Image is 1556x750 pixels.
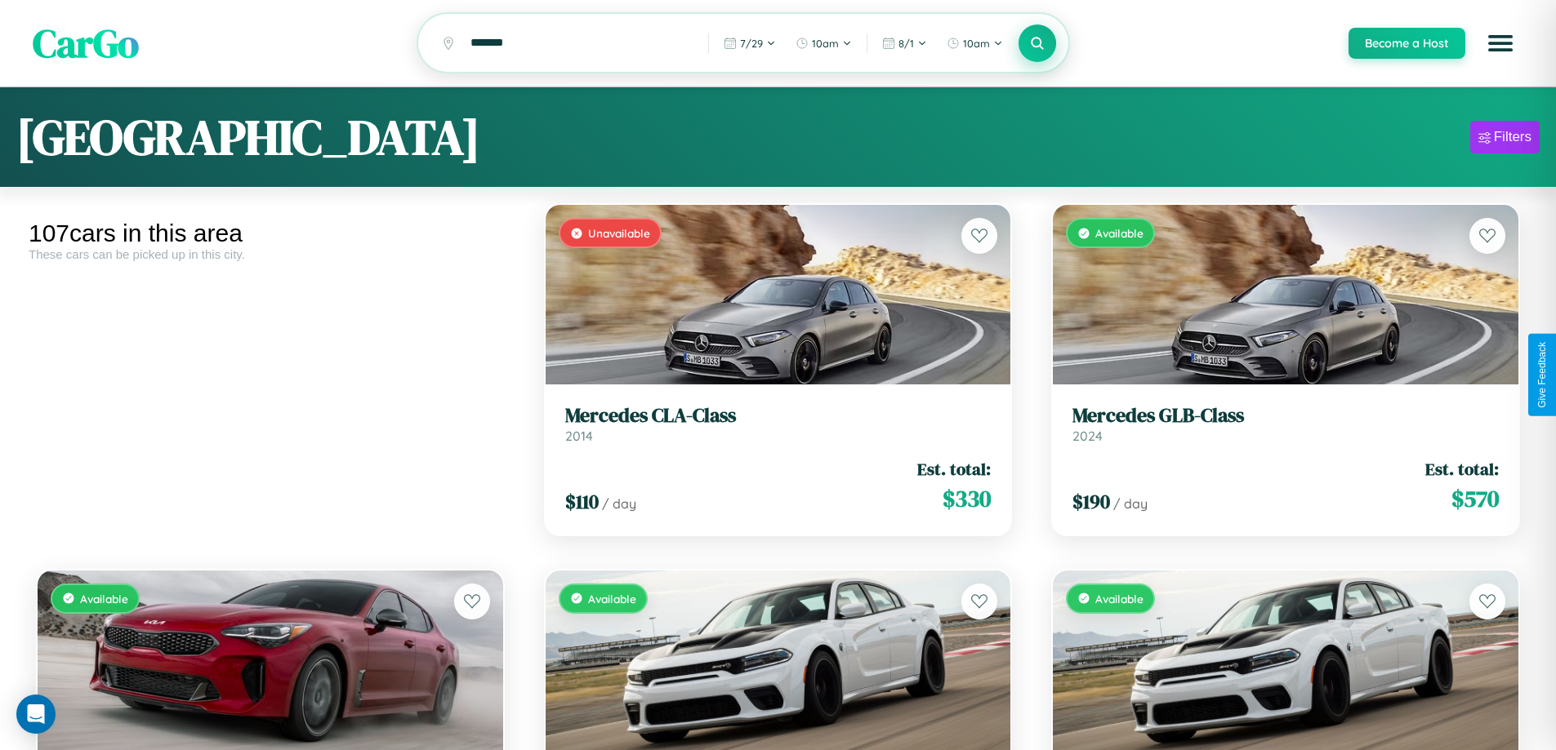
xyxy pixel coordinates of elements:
span: Available [1095,226,1144,240]
span: / day [1113,495,1148,512]
span: Est. total: [1425,457,1499,481]
div: These cars can be picked up in this city. [29,247,512,261]
div: Give Feedback [1536,342,1548,408]
button: 7/29 [716,30,784,56]
span: 2024 [1072,428,1103,444]
div: 107 cars in this area [29,220,512,247]
span: 7 / 29 [740,37,763,50]
div: Open Intercom Messenger [16,695,56,734]
h3: Mercedes GLB-Class [1072,404,1499,428]
button: 10am [787,30,860,56]
span: CarGo [33,16,139,70]
button: Open menu [1478,20,1523,66]
span: Available [80,592,128,606]
span: $ 330 [943,482,991,515]
span: Available [588,592,636,606]
button: Become a Host [1349,28,1465,59]
span: Available [1095,592,1144,606]
div: Filters [1494,129,1531,145]
span: / day [602,495,636,512]
span: 10am [812,37,839,50]
span: Est. total: [917,457,991,481]
a: Mercedes GLB-Class2024 [1072,404,1499,444]
span: 2014 [565,428,593,444]
button: 10am [939,30,1011,56]
button: Filters [1470,121,1540,153]
span: $ 190 [1072,488,1110,515]
span: $ 110 [565,488,599,515]
span: Unavailable [588,226,650,240]
a: Mercedes CLA-Class2014 [565,404,992,444]
span: 8 / 1 [898,37,914,50]
span: 10am [963,37,990,50]
h3: Mercedes CLA-Class [565,404,992,428]
h1: [GEOGRAPHIC_DATA] [16,104,480,171]
button: 8/1 [874,30,935,56]
span: $ 570 [1451,482,1499,515]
